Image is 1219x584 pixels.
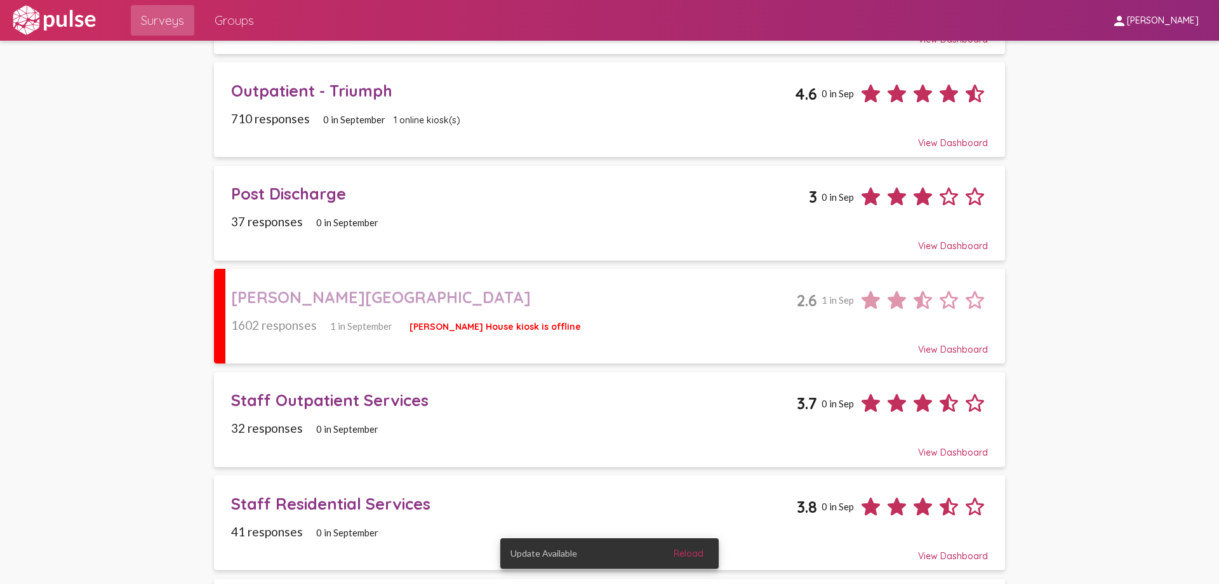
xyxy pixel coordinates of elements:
[1127,15,1199,27] span: [PERSON_NAME]
[231,229,987,252] div: View Dashboard
[204,5,264,36] a: Groups
[795,84,817,104] span: 4.6
[822,191,854,203] span: 0 in Sep
[231,81,794,100] div: Outpatient - Triumph
[663,542,714,565] button: Reload
[797,497,817,517] span: 3.8
[231,435,987,458] div: View Dashboard
[822,294,854,306] span: 1 in Sep
[231,332,987,355] div: View Dashboard
[231,126,987,149] div: View Dashboard
[510,547,577,560] span: Update Available
[316,527,378,538] span: 0 in September
[231,318,317,332] span: 1602 responses
[316,217,378,228] span: 0 in September
[231,390,796,410] div: Staff Outpatient Services
[809,187,817,207] span: 3
[231,421,303,435] span: 32 responses
[410,321,581,332] span: [PERSON_NAME] House kiosk is offline
[214,62,1005,157] a: Outpatient - Triumph4.60 in Sep710 responses0 in September1 online kiosk(s)View Dashboard
[1112,13,1127,29] mat-icon: person
[822,501,854,512] span: 0 in Sep
[1102,8,1209,32] button: [PERSON_NAME]
[822,398,854,409] span: 0 in Sep
[214,166,1005,261] a: Post Discharge30 in Sep37 responses0 in SeptemberView Dashboard
[822,88,854,99] span: 0 in Sep
[674,548,703,559] span: Reload
[330,320,392,332] span: 1 in September
[231,111,310,126] span: 710 responses
[323,114,385,125] span: 0 in September
[231,214,303,229] span: 37 responses
[215,9,254,32] span: Groups
[214,475,1005,570] a: Staff Residential Services3.80 in Sep41 responses0 in SeptemberView Dashboard
[141,9,184,32] span: Surveys
[394,114,460,126] span: 1 online kiosk(s)
[214,269,1005,363] a: [PERSON_NAME][GEOGRAPHIC_DATA]2.61 in Sep1602 responses1 in September[PERSON_NAME] House kiosk is...
[131,5,194,36] a: Surveys
[214,372,1005,467] a: Staff Outpatient Services3.70 in Sep32 responses0 in SeptemberView Dashboard
[231,524,303,539] span: 41 responses
[796,290,817,310] span: 2.6
[231,287,796,307] div: [PERSON_NAME][GEOGRAPHIC_DATA]
[10,4,98,36] img: white-logo.svg
[231,539,987,562] div: View Dashboard
[797,393,817,413] span: 3.7
[316,423,378,435] span: 0 in September
[231,184,808,203] div: Post Discharge
[231,494,796,513] div: Staff Residential Services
